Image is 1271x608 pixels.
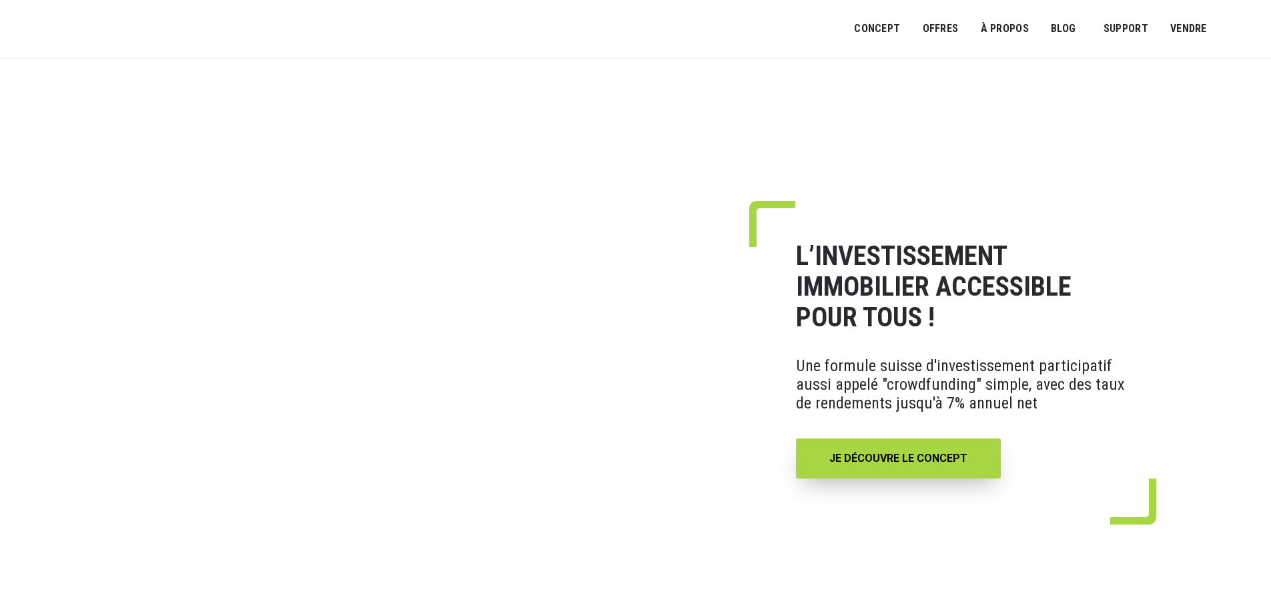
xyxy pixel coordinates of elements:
a: Concept [845,14,909,44]
p: Une formule suisse d'investissement participatif aussi appelé "crowdfunding" simple, avec des tau... [796,346,1127,422]
nav: Menu principal [854,12,1251,45]
img: Français [1234,25,1246,33]
a: OFFRES [913,14,967,44]
a: VENDRE [1162,14,1216,44]
img: FR-_3__11zon [80,119,661,600]
h1: L’INVESTISSEMENT IMMOBILIER ACCESSIBLE POUR TOUS ! [796,241,1127,333]
a: JE DÉCOUVRE LE CONCEPT [796,438,1001,479]
a: Blog [1042,14,1085,44]
a: Passer à [1226,16,1255,41]
a: SUPPORT [1095,14,1157,44]
a: À PROPOS [971,14,1037,44]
